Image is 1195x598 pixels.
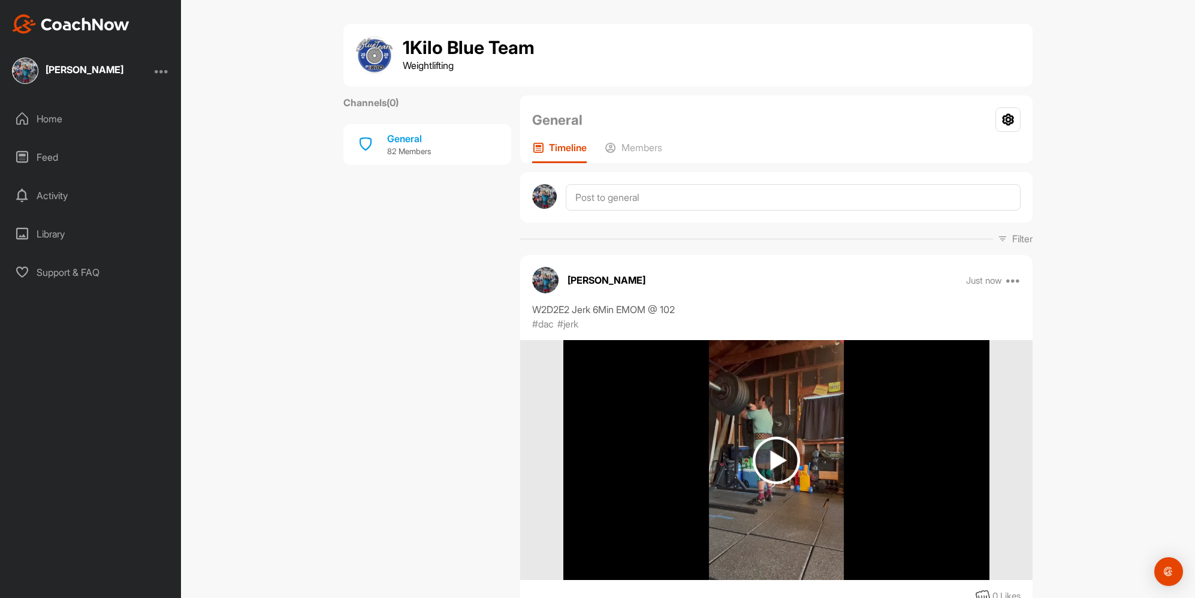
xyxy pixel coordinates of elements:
label: Channels ( 0 ) [343,95,399,110]
h2: General [532,110,583,130]
div: Activity [7,181,176,211]
div: Library [7,219,176,249]
img: avatar [532,184,557,209]
div: Feed [7,142,176,172]
img: square_db46e51c2d15b32f69e60f5b9ca68195.jpg [12,58,38,84]
p: Timeline [549,142,587,154]
div: [PERSON_NAME] [46,65,123,74]
img: play [753,437,800,484]
img: CoachNow [12,14,129,34]
p: 82 Members [387,146,431,158]
p: Just now [966,275,1002,287]
p: #dac [532,317,554,331]
div: Support & FAQ [7,257,176,287]
p: Members [621,142,662,154]
div: General [387,131,431,146]
div: Open Intercom Messenger [1154,557,1183,586]
div: W2D2E2 Jerk 6Min EMOM @ 102 [532,302,1021,317]
p: Weightlifting [403,58,535,73]
h1: 1Kilo Blue Team [403,38,535,58]
img: group [355,36,394,74]
img: media [563,340,989,580]
p: [PERSON_NAME] [568,273,645,287]
img: avatar [532,267,559,293]
p: #jerk [557,317,578,331]
p: Filter [1012,232,1033,246]
div: Home [7,104,176,134]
